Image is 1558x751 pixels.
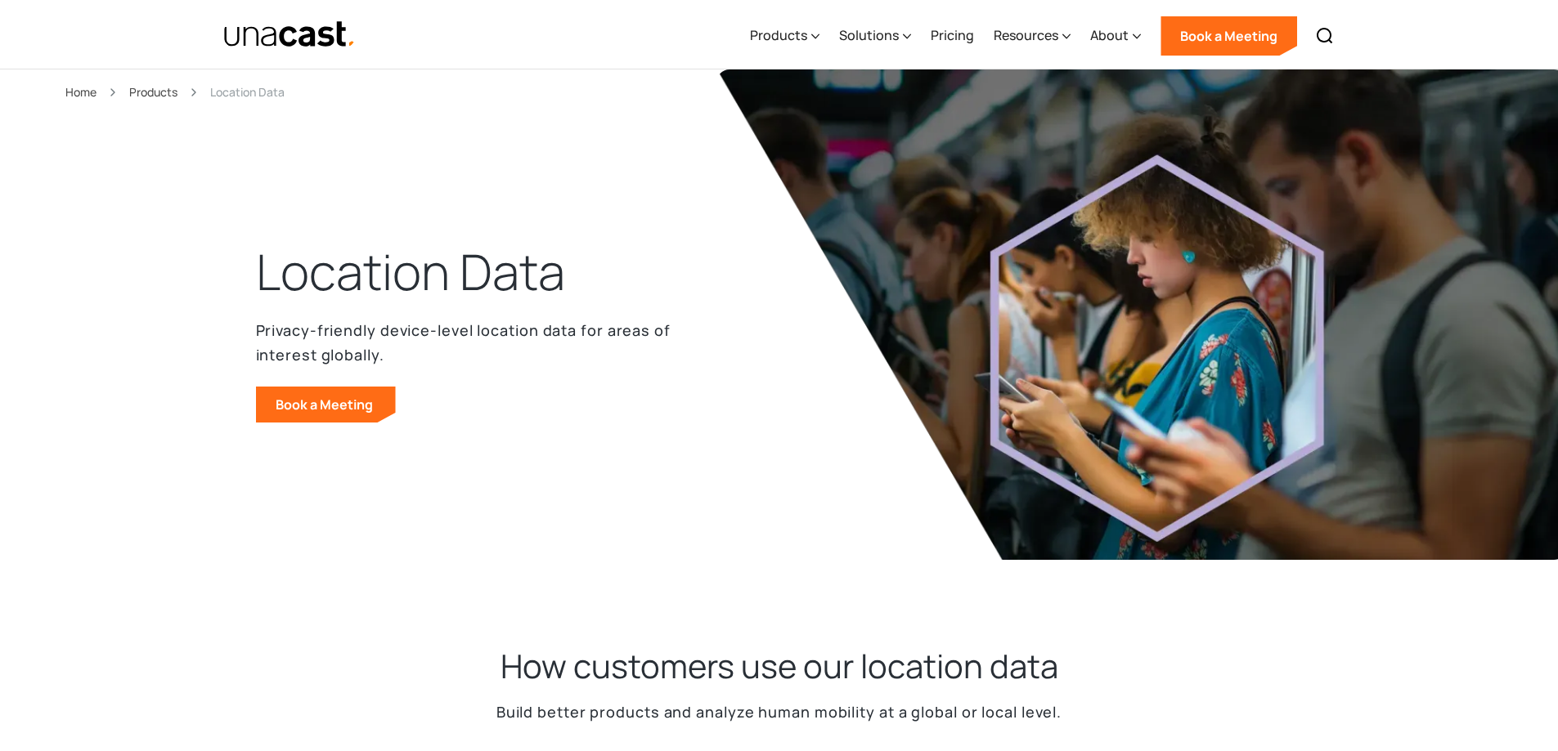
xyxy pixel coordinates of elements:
p: Privacy-friendly device-level location data for areas of interest globally. [256,318,681,367]
div: About [1090,25,1129,45]
a: Book a Meeting [1161,16,1297,56]
div: Resources [994,25,1058,45]
div: Location Data [210,83,285,101]
a: Products [129,83,177,101]
a: home [223,20,357,49]
div: Products [750,2,819,69]
div: Resources [994,2,1071,69]
a: Home [65,83,97,101]
div: Products [750,25,807,45]
img: Search icon [1315,26,1335,46]
div: Solutions [839,25,899,45]
a: Book a Meeting [256,387,396,422]
img: Unacast text logo [223,20,357,49]
div: About [1090,2,1141,69]
a: Pricing [931,2,974,69]
h1: Location Data [256,239,565,305]
h2: How customers use our location data [501,645,1058,687]
div: Solutions [839,2,911,69]
p: Build better products and analyze human mobility at a global or local level. [496,700,1062,724]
